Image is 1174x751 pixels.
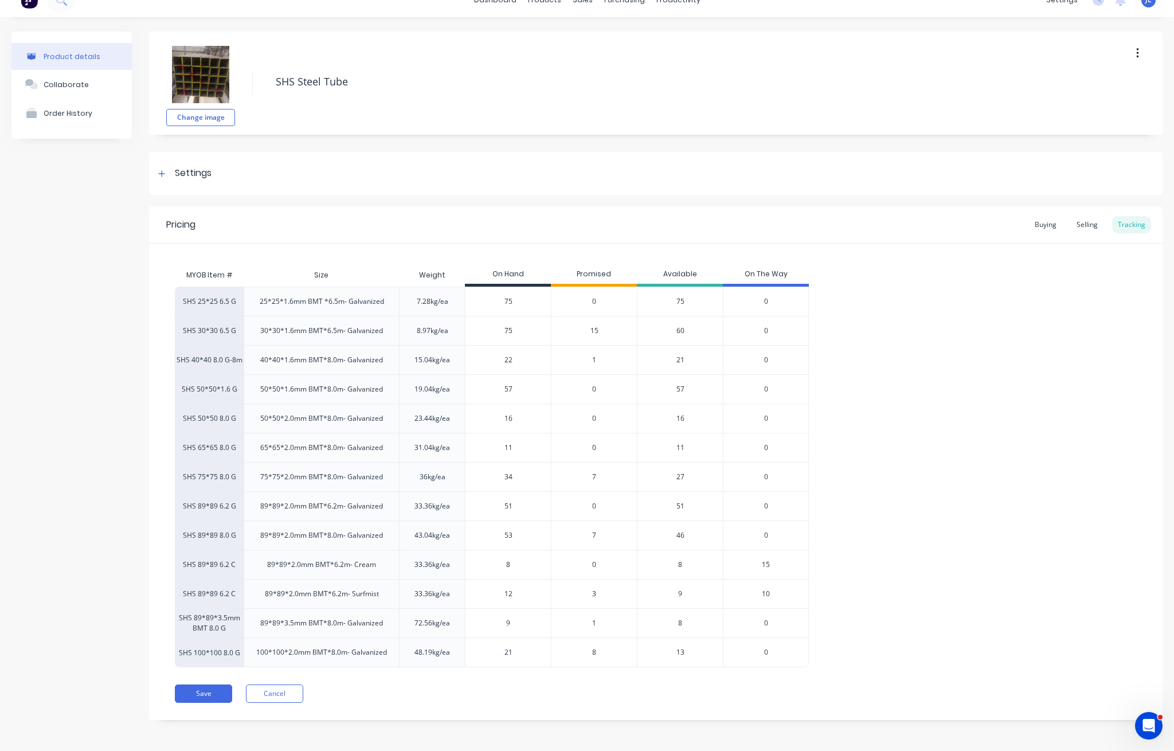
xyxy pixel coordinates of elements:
div: 8.97kg/ea [417,326,448,336]
div: MYOB Item # [175,264,244,287]
div: fileChange image [166,40,235,126]
div: Buying [1029,216,1062,233]
div: Weight [410,261,455,290]
div: 65*65*2.0mm BMT*8.0m- Galvanized [260,443,383,453]
div: Product details [44,52,100,61]
div: 34 [465,463,551,491]
span: 0 [764,501,768,511]
div: On The Way [723,264,809,287]
div: 89*89*3.5mm BMT*8.0m- Galvanized [260,618,383,628]
div: 89*89*2.0mm BMT*6.2m- Surfmist [265,589,379,599]
span: 1 [592,618,596,628]
span: 0 [592,296,596,307]
div: 89*89*2.0mm BMT*6.2m- Galvanized [260,501,383,511]
button: Save [175,684,232,703]
div: 57 [637,374,723,404]
div: SHS 89*89 6.2 C [175,579,244,608]
div: 43.04kg/ea [414,530,450,541]
button: Product details [11,43,132,70]
div: SHS 50*50 8.0 G [175,404,244,433]
div: SHS 89*89 6.2 G [175,491,244,521]
span: 8 [592,647,596,658]
div: SHS 89*89*3.5mm BMT 8.0 G [175,608,244,637]
div: 12 [465,580,551,608]
span: 0 [592,384,596,394]
span: 15 [762,560,770,570]
div: 53 [465,521,551,550]
span: 0 [764,355,768,365]
div: Settings [175,166,212,181]
span: 7 [592,472,596,482]
button: Cancel [246,684,303,703]
div: 36kg/ea [420,472,445,482]
div: 40*40*1.6mm BMT*8.0m- Galvanized [260,355,383,365]
span: 0 [764,384,768,394]
div: 33.36kg/ea [414,501,450,511]
div: 33.36kg/ea [414,589,450,599]
button: Order History [11,99,132,127]
div: Order History [44,109,92,118]
div: SHS 30*30 6.5 G [175,316,244,345]
div: Collaborate [44,80,89,89]
div: 75*75*2.0mm BMT*8.0m- Galvanized [260,472,383,482]
div: 15.04kg/ea [414,355,450,365]
div: 9 [637,579,723,608]
span: 0 [764,296,768,307]
div: 89*89*2.0mm BMT*6.2m- Cream [267,560,376,570]
div: Available [637,264,723,287]
div: 60 [637,316,723,345]
div: 21 [637,345,723,374]
span: 0 [764,647,768,658]
div: SHS 100*100 8.0 G [175,637,244,667]
iframe: Intercom live chat [1135,712,1163,740]
div: 33.36kg/ea [414,560,450,570]
span: 10 [762,589,770,599]
div: SHS 65*65 8.0 G [175,433,244,462]
div: 75 [637,287,723,316]
div: 31.04kg/ea [414,443,450,453]
span: 0 [764,618,768,628]
span: 0 [592,413,596,424]
div: 50*50*2.0mm BMT*8.0m- Galvanized [260,413,383,424]
span: 0 [592,443,596,453]
div: 50*50*1.6mm BMT*8.0m- Galvanized [260,384,383,394]
span: 0 [764,326,768,336]
div: 25*25*1.6mm BMT *6.5m- Galvanized [260,296,384,307]
div: SHS 40*40 8.0 G-8m [175,345,244,374]
div: 21 [465,638,551,667]
span: 15 [590,326,598,336]
div: 75 [465,316,551,345]
div: Size [305,261,338,290]
div: 57 [465,375,551,404]
div: SHS 50*50*1.6 G [175,374,244,404]
div: 100*100*2.0mm BMT*8.0m- Galvanized [256,647,387,658]
div: SHS 89*89 6.2 C [175,550,244,579]
div: 23.44kg/ea [414,413,450,424]
button: Change image [166,109,235,126]
span: 0 [764,530,768,541]
div: 22 [465,346,551,374]
div: 8 [465,550,551,579]
div: 8 [637,550,723,579]
div: Tracking [1112,216,1151,233]
span: 0 [764,472,768,482]
span: 3 [592,589,596,599]
span: 0 [592,501,596,511]
span: 7 [592,530,596,541]
div: 30*30*1.6mm BMT*6.5m- Galvanized [260,326,383,336]
div: Selling [1071,216,1103,233]
div: 7.28kg/ea [417,296,448,307]
div: 48.19kg/ea [414,647,450,658]
div: SHS 75*75 8.0 G [175,462,244,491]
div: 9 [465,609,551,637]
span: 0 [764,443,768,453]
img: file [172,46,229,103]
textarea: SHS Steel Tube [270,68,1053,95]
div: 16 [465,404,551,433]
div: Promised [551,264,637,287]
div: 89*89*2.0mm BMT*8.0m- Galvanized [260,530,383,541]
div: 16 [637,404,723,433]
div: 19.04kg/ea [414,384,450,394]
span: 1 [592,355,596,365]
div: Pricing [166,218,195,232]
